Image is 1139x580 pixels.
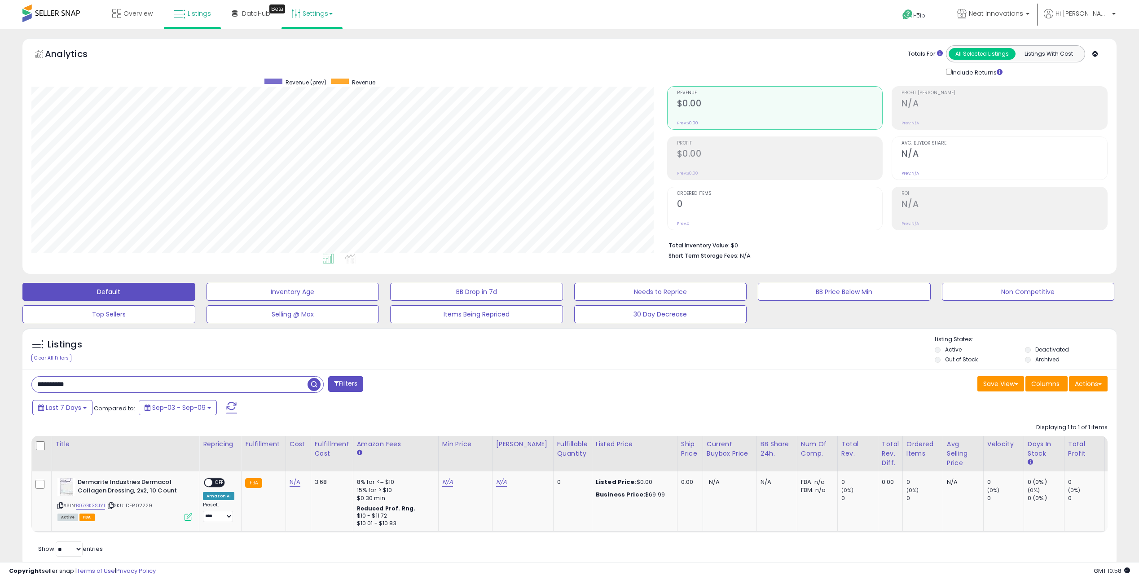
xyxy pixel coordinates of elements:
span: Compared to: [94,404,135,413]
button: Actions [1069,376,1108,391]
div: $10 - $11.72 [357,512,431,520]
div: Total Profit [1068,439,1101,458]
span: | SKU: DER02229 [106,502,153,509]
label: Out of Stock [945,356,978,363]
button: Sep-03 - Sep-09 [139,400,217,415]
div: 0 [906,478,943,486]
a: Privacy Policy [116,567,156,575]
small: Prev: N/A [902,221,919,226]
div: 0 (0%) [1028,478,1064,486]
button: Top Sellers [22,305,195,323]
small: Prev: N/A [902,120,919,126]
h2: $0.00 [677,149,883,161]
span: Profit [677,141,883,146]
a: Hi [PERSON_NAME] [1044,9,1116,29]
div: 0 (0%) [1028,494,1064,502]
i: Get Help [902,9,913,20]
h2: 0 [677,199,883,211]
div: 15% for > $10 [357,486,431,494]
small: Prev: N/A [902,171,919,176]
span: Help [913,12,925,19]
span: Revenue [352,79,375,86]
span: Avg. Buybox Share [902,141,1107,146]
div: Include Returns [939,67,1013,77]
div: 0 [987,494,1024,502]
div: 0 [1068,478,1104,486]
div: Displaying 1 to 1 of 1 items [1036,423,1108,432]
div: 0 [841,494,878,502]
span: Columns [1031,379,1060,388]
span: ROI [902,191,1107,196]
label: Active [945,346,962,353]
div: Repricing [203,439,237,449]
div: Min Price [442,439,488,449]
span: Revenue [677,91,883,96]
small: Amazon Fees. [357,449,362,457]
a: N/A [290,478,300,487]
div: Totals For [908,50,943,58]
b: Business Price: [596,490,645,499]
div: [PERSON_NAME] [496,439,550,449]
a: Terms of Use [77,567,115,575]
span: Last 7 Days [46,403,81,412]
button: Filters [328,376,363,392]
div: 0 [906,494,943,502]
a: N/A [496,478,507,487]
span: FBA [79,514,95,521]
div: Amazon AI [203,492,234,500]
h5: Listings [48,338,82,351]
div: 0.00 [681,478,696,486]
small: Prev: 0 [677,221,690,226]
div: FBM: n/a [801,486,831,494]
b: Total Inventory Value: [668,242,730,249]
div: BB Share 24h. [761,439,793,458]
button: Default [22,283,195,301]
div: Preset: [203,502,234,522]
small: Prev: $0.00 [677,171,698,176]
span: Overview [123,9,153,18]
small: (0%) [1068,487,1081,494]
div: ASIN: [57,478,192,520]
label: Archived [1035,356,1060,363]
div: Ordered Items [906,439,939,458]
h2: $0.00 [677,98,883,110]
b: Reduced Prof. Rng. [357,505,416,512]
small: (0%) [906,487,919,494]
div: Fulfillment Cost [315,439,349,458]
div: Tooltip anchor [269,4,285,13]
span: OFF [212,479,227,487]
span: 2025-09-17 10:58 GMT [1094,567,1130,575]
button: BB Drop in 7d [390,283,563,301]
button: BB Price Below Min [758,283,931,301]
button: Items Being Repriced [390,305,563,323]
button: Non Competitive [942,283,1115,301]
div: 0 [841,478,878,486]
div: Listed Price [596,439,673,449]
div: FBA: n/a [801,478,831,486]
div: Days In Stock [1028,439,1060,458]
div: Ship Price [681,439,699,458]
small: Prev: $0.00 [677,120,698,126]
div: Total Rev. Diff. [882,439,899,468]
div: N/A [761,478,790,486]
b: Listed Price: [596,478,637,486]
div: N/A [947,478,976,486]
div: Clear All Filters [31,354,71,362]
span: Hi [PERSON_NAME] [1055,9,1109,18]
b: Short Term Storage Fees: [668,252,739,259]
a: N/A [442,478,453,487]
span: Sep-03 - Sep-09 [152,403,206,412]
div: Avg Selling Price [947,439,980,468]
div: 0 [987,478,1024,486]
div: Velocity [987,439,1020,449]
span: Profit [PERSON_NAME] [902,91,1107,96]
button: Selling @ Max [207,305,379,323]
div: $10.01 - $10.83 [357,520,431,527]
button: Save View [977,376,1024,391]
button: 30 Day Decrease [574,305,747,323]
button: Last 7 Days [32,400,92,415]
p: Listing States: [935,335,1117,344]
button: Inventory Age [207,283,379,301]
button: Needs to Reprice [574,283,747,301]
h2: N/A [902,199,1107,211]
